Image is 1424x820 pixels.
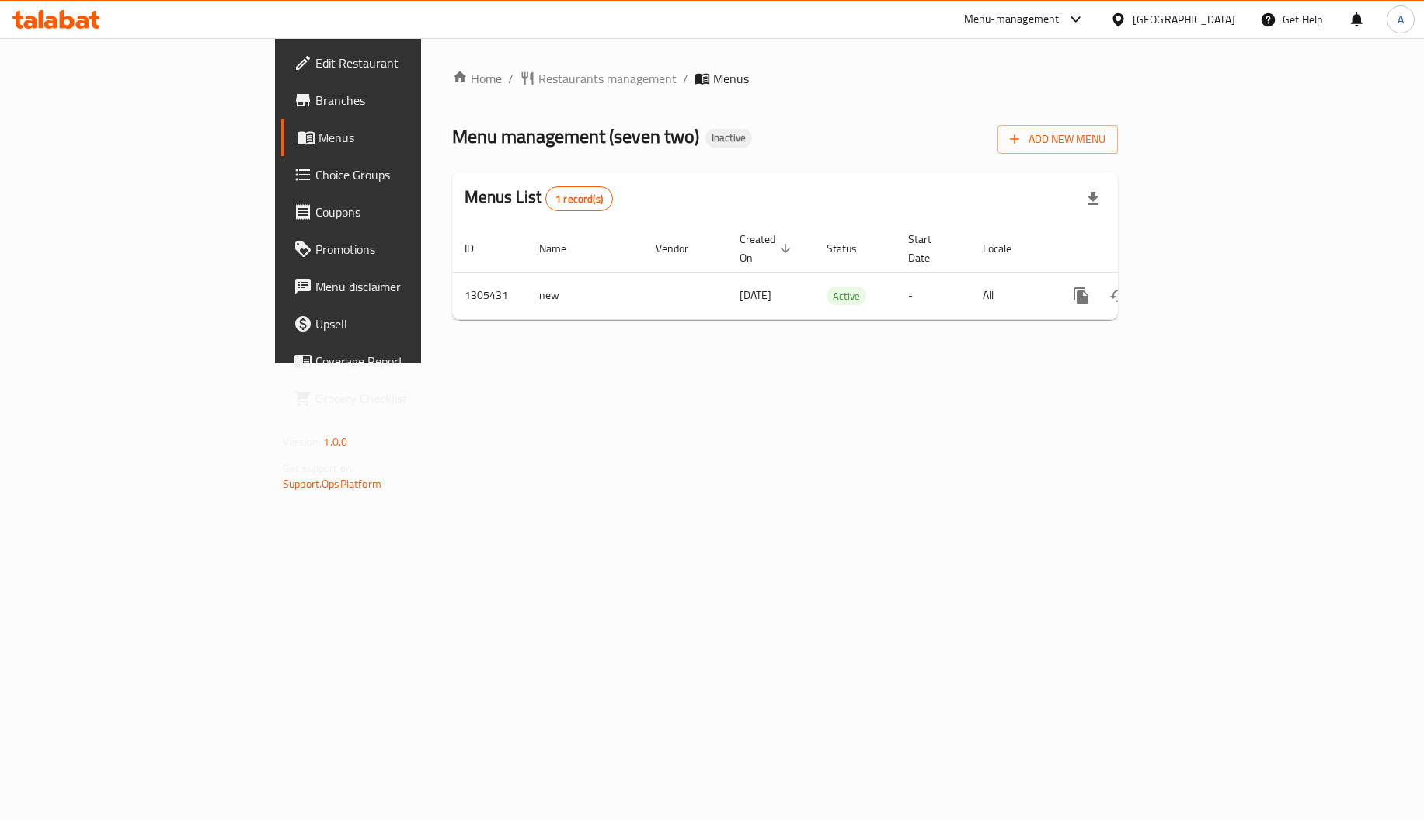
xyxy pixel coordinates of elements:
[1398,11,1404,28] span: A
[740,285,771,305] span: [DATE]
[315,277,500,296] span: Menu disclaimer
[281,44,513,82] a: Edit Restaurant
[970,272,1050,319] td: All
[452,225,1224,320] table: enhanced table
[281,305,513,342] a: Upsell
[713,69,749,88] span: Menus
[452,69,1118,88] nav: breadcrumb
[315,91,500,109] span: Branches
[281,342,513,380] a: Coverage Report
[1074,180,1112,217] div: Export file
[452,119,699,154] span: Menu management ( seven two )
[705,131,752,144] span: Inactive
[1133,11,1235,28] div: [GEOGRAPHIC_DATA]
[315,352,500,370] span: Coverage Report
[527,272,643,319] td: new
[656,239,709,258] span: Vendor
[740,230,796,267] span: Created On
[315,54,500,72] span: Edit Restaurant
[520,69,677,88] a: Restaurants management
[539,239,587,258] span: Name
[983,239,1032,258] span: Locale
[546,192,612,207] span: 1 record(s)
[283,458,354,478] span: Get support on:
[465,186,613,211] h2: Menus List
[281,119,513,156] a: Menus
[896,272,970,319] td: -
[283,474,381,494] a: Support.OpsPlatform
[964,10,1060,29] div: Menu-management
[281,231,513,268] a: Promotions
[319,128,500,147] span: Menus
[281,82,513,119] a: Branches
[281,268,513,305] a: Menu disclaimer
[705,129,752,148] div: Inactive
[1063,277,1100,314] button: more
[827,239,877,258] span: Status
[1010,130,1105,149] span: Add New Menu
[315,203,500,221] span: Coupons
[908,230,952,267] span: Start Date
[997,125,1118,154] button: Add New Menu
[538,69,677,88] span: Restaurants management
[315,165,500,184] span: Choice Groups
[281,156,513,193] a: Choice Groups
[315,389,500,408] span: Grocery Checklist
[1050,225,1224,273] th: Actions
[281,380,513,417] a: Grocery Checklist
[545,186,613,211] div: Total records count
[283,432,321,452] span: Version:
[465,239,494,258] span: ID
[827,287,866,305] span: Active
[323,432,347,452] span: 1.0.0
[683,69,688,88] li: /
[315,314,500,333] span: Upsell
[281,193,513,231] a: Coupons
[315,240,500,259] span: Promotions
